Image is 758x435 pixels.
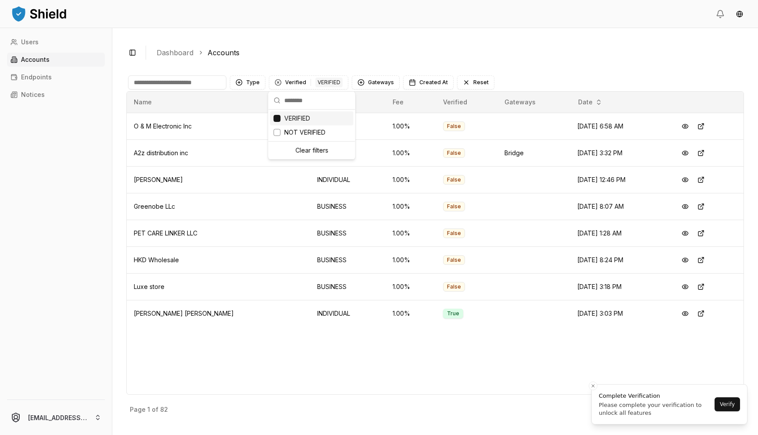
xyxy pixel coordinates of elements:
a: Accounts [7,53,105,67]
span: VERIFIED [284,114,310,123]
p: [EMAIL_ADDRESS][DOMAIN_NAME] [28,413,87,422]
span: 1.00 % [393,149,410,157]
td: INDIVIDUAL [310,166,386,193]
a: Accounts [207,47,240,58]
div: Clear filters [270,143,354,157]
span: PET CARE LINKER LLC [134,229,197,237]
span: 1.00 % [393,203,410,210]
a: Users [7,35,105,49]
div: VERIFIED [315,78,343,87]
img: ShieldPay Logo [11,5,68,22]
span: [DATE] 6:58 AM [577,122,623,130]
span: [DATE] 8:07 AM [577,203,624,210]
button: [EMAIL_ADDRESS][DOMAIN_NAME] [4,403,108,431]
a: Notices [7,88,105,102]
span: HKD Wholesale [134,256,179,264]
span: [DATE] 1:28 AM [577,229,622,237]
p: Accounts [21,57,50,63]
span: 1.00 % [393,256,410,264]
span: A2z distribution inc [134,149,188,157]
button: Type [230,75,265,89]
th: Fee [386,92,436,113]
span: Luxe store [134,283,164,290]
span: [PERSON_NAME] [134,176,183,183]
span: NOT VERIFIED [284,128,325,137]
span: [DATE] 8:24 PM [577,256,623,264]
span: Created At [419,79,448,86]
a: Dashboard [157,47,193,58]
span: Greenobe LLc [134,203,175,210]
button: Created At [403,75,454,89]
div: Please complete your verification to unlock all features [599,401,712,417]
td: INDIVIDUAL [310,300,386,327]
th: Verified [436,92,497,113]
th: Name [127,92,310,113]
span: [DATE] 3:03 PM [577,310,623,317]
a: Endpoints [7,70,105,84]
p: Users [21,39,39,45]
div: Clear Verified filter [275,79,282,86]
div: Suggestions [268,110,355,159]
span: [DATE] 12:46 PM [577,176,626,183]
span: [PERSON_NAME] [PERSON_NAME] [134,310,234,317]
span: 1.00 % [393,283,410,290]
p: Page [130,406,146,413]
span: 1.00 % [393,122,410,130]
button: Gateways [352,75,400,89]
td: BUSINESS [310,246,386,273]
td: BUSINESS [310,273,386,300]
button: Close toast [589,382,597,390]
th: Gateways [497,92,570,113]
p: 1 [147,406,150,413]
span: Bridge [504,149,524,157]
div: Complete Verification [599,392,712,400]
p: of [152,406,158,413]
span: 1.00 % [393,176,410,183]
nav: breadcrumb [157,47,737,58]
td: BUSINESS [310,220,386,246]
span: 1.00 % [393,310,410,317]
button: Date [575,95,606,109]
button: Verify [715,397,740,411]
span: [DATE] 3:18 PM [577,283,622,290]
p: Endpoints [21,74,52,80]
span: 1.00 % [393,229,410,237]
span: [DATE] 3:32 PM [577,149,622,157]
p: 82 [160,406,168,413]
td: BUSINESS [310,193,386,220]
p: Notices [21,92,45,98]
button: Reset filters [457,75,494,89]
button: Clear Verified filterVerifiedVERIFIED [269,75,348,89]
span: O & M Electronic Inc [134,122,192,130]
